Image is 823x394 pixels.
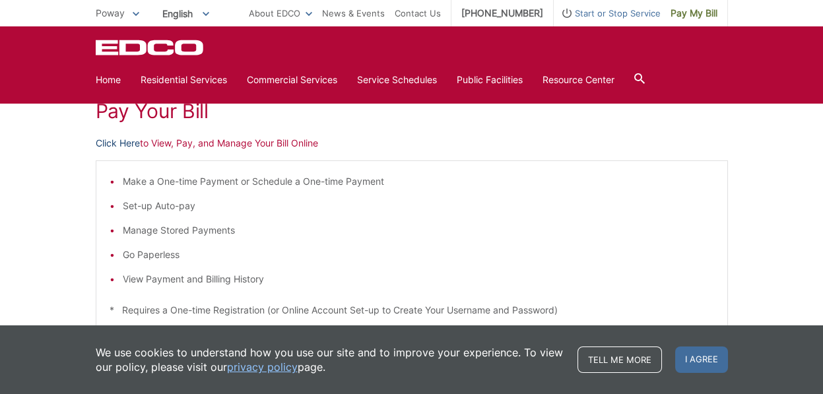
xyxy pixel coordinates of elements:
[96,73,121,87] a: Home
[227,360,298,374] a: privacy policy
[96,345,564,374] p: We use cookies to understand how you use our site and to improve your experience. To view our pol...
[357,73,437,87] a: Service Schedules
[152,3,219,24] span: English
[577,346,662,373] a: Tell me more
[675,346,728,373] span: I agree
[123,272,714,286] li: View Payment and Billing History
[96,7,125,18] span: Poway
[110,303,714,317] p: * Requires a One-time Registration (or Online Account Set-up to Create Your Username and Password)
[96,136,140,150] a: Click Here
[96,40,205,55] a: EDCD logo. Return to the homepage.
[457,73,523,87] a: Public Facilities
[123,174,714,189] li: Make a One-time Payment or Schedule a One-time Payment
[322,6,385,20] a: News & Events
[123,247,714,262] li: Go Paperless
[543,73,614,87] a: Resource Center
[249,6,312,20] a: About EDCO
[123,199,714,213] li: Set-up Auto-pay
[395,6,441,20] a: Contact Us
[123,223,714,238] li: Manage Stored Payments
[671,6,717,20] span: Pay My Bill
[247,73,337,87] a: Commercial Services
[141,73,227,87] a: Residential Services
[96,136,728,150] p: to View, Pay, and Manage Your Bill Online
[96,99,728,123] h1: Pay Your Bill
